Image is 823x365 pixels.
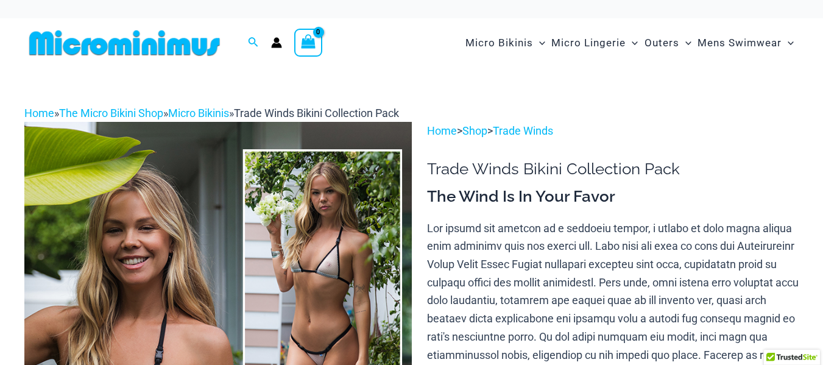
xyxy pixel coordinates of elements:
[698,27,782,58] span: Mens Swimwear
[271,37,282,48] a: Account icon link
[626,27,638,58] span: Menu Toggle
[694,24,797,62] a: Mens SwimwearMenu ToggleMenu Toggle
[533,27,545,58] span: Menu Toggle
[679,27,691,58] span: Menu Toggle
[59,107,163,119] a: The Micro Bikini Shop
[427,160,799,179] h1: Trade Winds Bikini Collection Pack
[427,186,799,207] h3: The Wind Is In Your Favor
[551,27,626,58] span: Micro Lingerie
[465,27,533,58] span: Micro Bikinis
[294,29,322,57] a: View Shopping Cart, empty
[234,107,399,119] span: Trade Winds Bikini Collection Pack
[461,23,799,63] nav: Site Navigation
[248,35,259,51] a: Search icon link
[462,124,487,137] a: Shop
[24,29,225,57] img: MM SHOP LOGO FLAT
[462,24,548,62] a: Micro BikinisMenu ToggleMenu Toggle
[24,107,399,119] span: » » »
[24,107,54,119] a: Home
[493,124,553,137] a: Trade Winds
[782,27,794,58] span: Menu Toggle
[427,124,457,137] a: Home
[168,107,229,119] a: Micro Bikinis
[548,24,641,62] a: Micro LingerieMenu ToggleMenu Toggle
[641,24,694,62] a: OutersMenu ToggleMenu Toggle
[427,122,799,140] p: > >
[645,27,679,58] span: Outers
